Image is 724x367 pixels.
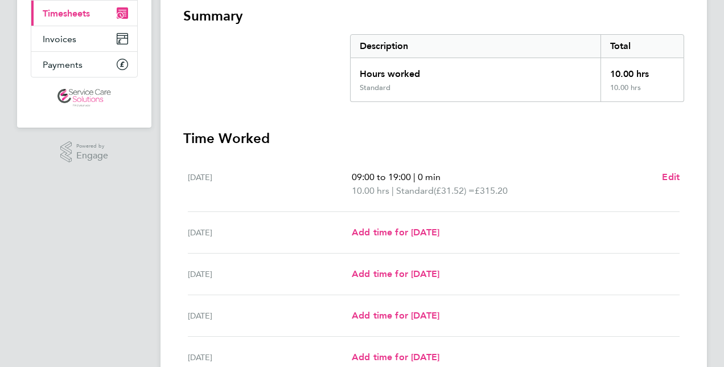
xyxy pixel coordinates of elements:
div: Description [351,35,600,58]
span: Add time for [DATE] [352,268,439,279]
a: Add time for [DATE] [352,309,439,323]
a: Go to home page [31,89,138,107]
span: Edit [662,172,680,182]
span: Add time for [DATE] [352,310,439,321]
span: Payments [43,59,83,70]
span: Add time for [DATE] [352,227,439,238]
div: [DATE] [188,350,352,364]
span: 0 min [418,172,441,182]
div: 10.00 hrs [600,58,684,83]
span: Add time for [DATE] [352,352,439,362]
span: Powered by [76,141,108,151]
div: 10.00 hrs [600,83,684,101]
span: Engage [76,151,108,161]
a: Invoices [31,26,137,51]
span: (£31.52) = [434,185,475,196]
span: Invoices [43,34,76,44]
span: Standard [396,184,434,198]
a: Edit [662,170,680,184]
div: [DATE] [188,309,352,323]
span: 10.00 hrs [352,185,389,196]
div: [DATE] [188,170,352,198]
span: | [413,172,416,182]
a: Add time for [DATE] [352,350,439,364]
div: Summary [350,34,684,102]
div: [DATE] [188,226,352,239]
a: Powered byEngage [60,141,109,163]
a: Add time for [DATE] [352,226,439,239]
h3: Time Worked [183,129,684,148]
h3: Summary [183,7,684,25]
span: £315.20 [475,185,508,196]
span: 09:00 to 19:00 [352,172,411,182]
div: Hours worked [351,58,600,83]
span: | [392,185,394,196]
span: Timesheets [43,8,90,19]
a: Add time for [DATE] [352,267,439,281]
div: [DATE] [188,267,352,281]
a: Timesheets [31,1,137,26]
div: Standard [360,83,390,92]
div: Total [600,35,684,58]
a: Payments [31,52,137,77]
img: servicecare-logo-retina.png [57,89,111,107]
